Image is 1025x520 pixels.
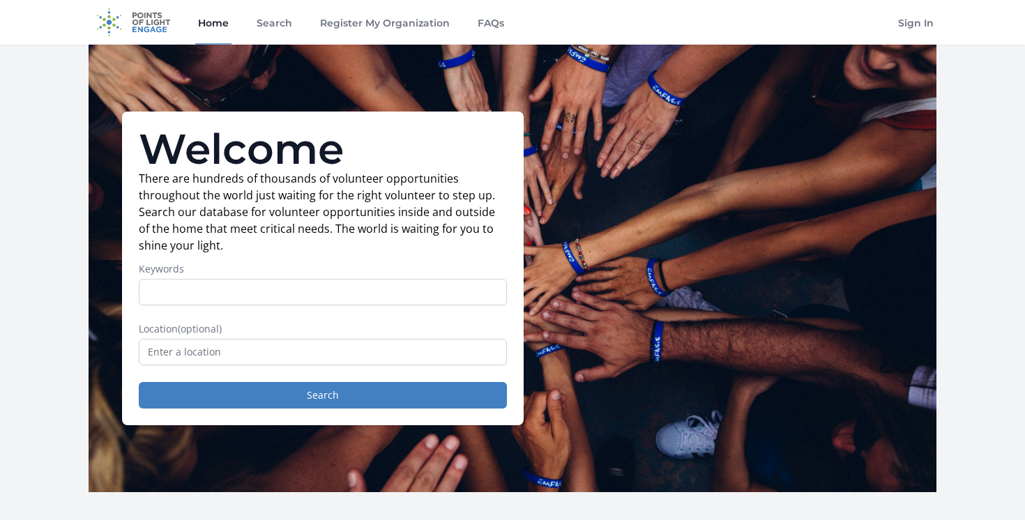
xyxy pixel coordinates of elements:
button: Search [139,382,507,408]
h1: Welcome [139,128,507,170]
label: Location [139,322,507,336]
input: Enter a location [139,339,507,365]
label: Keywords [139,262,507,276]
span: (optional) [178,322,222,335]
p: There are hundreds of thousands of volunteer opportunities throughout the world just waiting for ... [139,170,507,254]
